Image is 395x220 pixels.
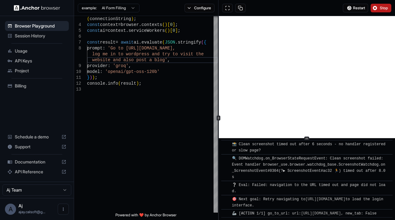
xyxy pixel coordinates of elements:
span: , [128,63,131,68]
a: [URL][DOMAIN_NAME] [306,197,346,201]
span: 'groq' [113,63,128,68]
span: context [108,28,126,33]
div: Session History [5,31,69,41]
span: stringify [178,40,201,45]
span: Usage [15,48,66,54]
span: connectionString [89,16,131,21]
span: [ [167,22,170,27]
span: ​ [224,210,227,217]
span: Schedule a demo [15,134,59,140]
span: : [102,46,105,51]
span: JSON [165,40,175,45]
span: ) [136,81,139,86]
span: Aj [19,203,23,208]
span: . [139,22,141,27]
img: Anchor Logo [14,5,60,11]
span: Browser Playground [15,23,66,29]
span: 0 [173,28,175,33]
span: ] [173,22,175,27]
span: const [87,22,100,27]
div: 13 [74,87,81,92]
div: 7 [74,40,81,45]
span: const [87,28,100,33]
span: result [121,81,136,86]
span: ​ [224,182,227,188]
span: Stop [380,6,389,11]
span: ; [95,75,97,80]
span: 🎯 Next goal: Retry navigating to to load the login interface. [232,197,386,208]
span: ​ [224,141,227,147]
span: contexts [141,22,162,27]
span: API Keys [15,58,66,64]
span: ( [87,16,89,21]
span: ; [178,28,180,33]
div: 12 [74,81,81,87]
span: serviceWorkers [128,28,165,33]
div: 10 [74,69,81,75]
div: 8 [74,45,81,51]
span: 'openai/gpt-oss-120b' [105,69,160,74]
div: Browser Playground [5,21,69,31]
span: = [115,40,118,45]
div: Support [5,142,69,152]
span: console [87,81,105,86]
span: info [108,81,118,86]
button: Stop [371,4,391,12]
span: ) [131,16,134,21]
span: : [100,69,102,74]
span: . [139,40,141,45]
span: ❔ Eval: Failed: navigation to the URL timed out and page did not load. [232,183,385,193]
button: Open menu [58,204,69,215]
span: ​ [224,196,227,202]
button: Open in full screen [222,4,233,12]
span: [ [170,28,173,33]
span: ( [118,81,121,86]
span: : [108,63,110,68]
span: 🦾 [ACTION 1/1] go_to_url: url: , new_tab: False [232,211,377,216]
div: 4 [74,22,81,28]
div: API Reference [5,167,69,177]
span: ) [89,75,92,80]
div: API Keys [5,56,69,66]
span: ( [165,28,167,33]
div: Schedule a demo [5,132,69,142]
span: ) [92,75,95,80]
div: 9 [74,63,81,69]
a: [URL][DOMAIN_NAME] [301,211,341,216]
div: Documentation [5,157,69,167]
button: Copy session ID [235,4,246,12]
span: Project [15,68,66,74]
span: API Reference [15,169,59,175]
div: Project [5,66,69,76]
span: = [105,28,108,33]
div: A [5,204,16,215]
span: Documentation [15,159,59,165]
span: ; [175,22,178,27]
span: , [167,57,170,62]
span: . [126,28,128,33]
span: context [100,22,118,27]
span: Restart [353,6,365,11]
span: await [121,40,134,45]
span: . [105,81,108,86]
span: . [175,40,178,45]
span: ( [162,22,165,27]
span: = [118,22,121,27]
span: log me in to wordpress and try to visit the [92,52,204,57]
span: ) [167,28,170,33]
span: Session History [15,33,66,39]
span: ) [165,22,167,27]
span: 'Go to [URL][DOMAIN_NAME], [108,46,175,51]
span: const [87,40,100,45]
button: Configure [185,4,214,12]
span: result [100,40,115,45]
span: 0 [170,22,173,27]
span: example: [82,6,97,11]
span: 🔍 DOMWatchdog.on_BrowserStateRequestEvent: Clean screenshot failed: Event handler browser_use.bro... [232,156,386,179]
span: ; [139,81,141,86]
div: 6 [74,34,81,40]
span: ai [100,28,105,33]
span: website and also post a blog' [92,57,168,62]
span: ajay.calsoft@gmail.com [19,209,45,214]
div: Billing [5,81,69,91]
